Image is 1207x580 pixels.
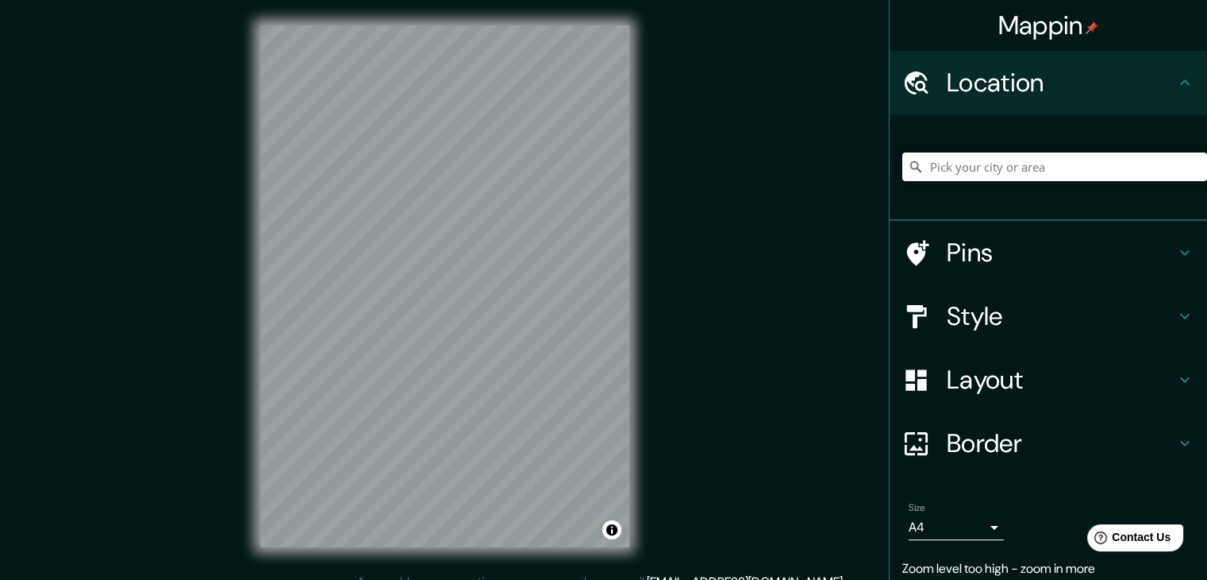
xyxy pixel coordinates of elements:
h4: Mappin [998,10,1099,41]
h4: Pins [947,237,1175,269]
iframe: Help widget launcher [1066,518,1190,563]
h4: Location [947,67,1175,99]
div: A4 [909,515,1004,540]
div: Layout [890,348,1207,412]
div: Style [890,284,1207,348]
input: Pick your city or area [902,153,1207,181]
button: Toggle attribution [602,520,621,539]
div: Location [890,51,1207,114]
div: Pins [890,221,1207,284]
p: Zoom level too high - zoom in more [902,559,1194,578]
h4: Border [947,427,1175,459]
h4: Layout [947,364,1175,396]
label: Size [909,501,925,515]
div: Border [890,412,1207,475]
img: pin-icon.png [1086,21,1098,34]
h4: Style [947,300,1175,332]
canvas: Map [260,25,629,547]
